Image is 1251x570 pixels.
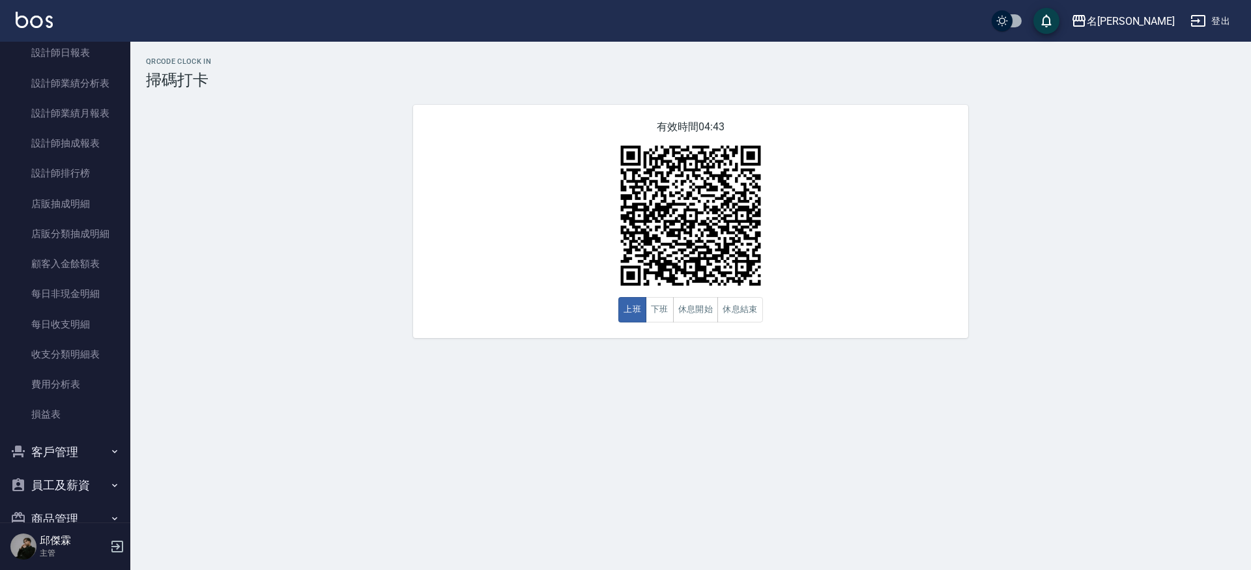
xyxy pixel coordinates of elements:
img: Person [10,534,36,560]
a: 每日收支明細 [5,309,125,339]
a: 設計師業績分析表 [5,68,125,98]
a: 設計師日報表 [5,38,125,68]
button: 名[PERSON_NAME] [1066,8,1180,35]
button: 員工及薪資 [5,468,125,502]
h2: QRcode Clock In [146,57,1235,66]
a: 每日非現金明細 [5,279,125,309]
h5: 邱傑霖 [40,534,106,547]
button: 休息結束 [717,297,763,322]
button: 商品管理 [5,502,125,536]
a: 收支分類明細表 [5,339,125,369]
button: 上班 [618,297,646,322]
button: 休息開始 [673,297,719,322]
button: 下班 [646,297,674,322]
button: 客戶管理 [5,435,125,469]
div: 名[PERSON_NAME] [1087,13,1175,29]
button: save [1033,8,1059,34]
a: 設計師排行榜 [5,158,125,188]
p: 主管 [40,547,106,559]
img: Logo [16,12,53,28]
h3: 掃碼打卡 [146,71,1235,89]
a: 設計師業績月報表 [5,98,125,128]
a: 店販分類抽成明細 [5,219,125,249]
div: 有效時間 04:43 [413,105,968,338]
a: 損益表 [5,399,125,429]
button: 登出 [1185,9,1235,33]
a: 顧客入金餘額表 [5,249,125,279]
a: 設計師抽成報表 [5,128,125,158]
a: 店販抽成明細 [5,189,125,219]
a: 費用分析表 [5,369,125,399]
